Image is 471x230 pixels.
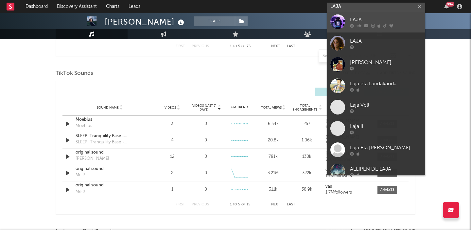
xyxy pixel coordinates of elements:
[56,70,93,77] span: TikTok Sounds
[350,37,422,45] div: LAJA
[97,106,119,110] span: Sound Name
[76,139,144,146] div: SLEEP: Tranquility Base - [PERSON_NAME] Remix
[105,16,186,27] div: [PERSON_NAME]
[76,116,144,123] a: Moebius
[350,122,422,130] div: Laja II
[157,186,187,193] div: 1
[287,203,295,206] button: Last
[327,75,425,96] a: Laja eta Landakanda
[327,139,425,160] a: Laja Eta [PERSON_NAME]
[325,168,371,173] a: vas
[76,133,144,139] a: SLEEP: Tranquility Base - [PERSON_NAME] Remix
[350,144,422,152] div: Laja Eta [PERSON_NAME]
[261,106,282,110] span: Total Views
[204,170,207,177] div: 0
[191,104,217,112] span: Videos (last 7 days)
[325,184,332,189] strong: vas
[325,152,359,156] strong: [PERSON_NAME]
[444,4,449,9] button: 99+
[76,182,144,189] a: original sound
[325,119,359,123] strong: [PERSON_NAME]
[325,157,371,162] div: 610k followers
[325,125,371,129] div: 63.2k followers
[176,203,185,206] button: First
[76,156,109,162] div: [PERSON_NAME]
[157,170,187,177] div: 2
[204,154,207,160] div: 0
[258,121,288,127] div: 6.54k
[292,104,318,112] span: Total Engagements
[222,43,258,51] div: 1 5 75
[350,58,422,66] div: [PERSON_NAME]
[157,121,187,127] div: 3
[319,53,388,59] input: Search by song name or URL
[325,141,371,146] div: 63.2k followers
[292,121,322,127] div: 257
[192,203,209,206] button: Previous
[292,170,322,177] div: 322k
[327,54,425,75] a: [PERSON_NAME]
[76,166,144,172] a: original sound
[157,154,187,160] div: 12
[204,186,207,193] div: 0
[204,121,207,127] div: 0
[292,186,322,193] div: 38.9k
[76,123,92,129] div: Moebius
[204,137,207,144] div: 0
[325,152,371,156] a: [PERSON_NAME]
[271,45,280,48] button: Next
[325,119,371,123] a: [PERSON_NAME]
[287,45,295,48] button: Last
[224,105,255,110] div: 6M Trend
[233,203,237,206] span: to
[176,45,185,48] button: First
[350,80,422,88] div: Laja eta Landakanda
[327,96,425,118] a: Laja Vell
[157,137,187,144] div: 4
[241,45,245,48] span: of
[194,16,235,26] button: Track
[192,45,209,48] button: Previous
[222,201,258,209] div: 1 5 15
[325,135,359,139] strong: [PERSON_NAME]
[327,11,425,32] a: LAJA
[76,189,85,195] div: Melt!
[350,16,422,24] div: LAJA
[241,203,245,206] span: of
[320,90,350,94] span: UGC ( 15 )
[258,137,288,144] div: 20.8k
[350,101,422,109] div: Laja Vell
[325,174,371,178] div: 1.7M followers
[76,172,85,178] div: Melt!
[327,160,425,182] a: ALLIPEN DE LAJA
[327,3,425,11] input: Search for artists
[350,165,422,173] div: ALLIPEN DE LAJA
[258,154,288,160] div: 781k
[327,118,425,139] a: Laja II
[271,203,280,206] button: Next
[76,149,144,156] a: original sound
[325,168,332,172] strong: vas
[327,32,425,54] a: LAJA
[325,135,371,140] a: [PERSON_NAME]
[165,106,176,110] span: Videos
[315,88,359,96] button: UGC(15)
[233,45,237,48] span: to
[292,137,322,144] div: 1.06k
[446,2,454,7] div: 99 +
[325,184,371,189] a: vas
[325,190,371,195] div: 1.7M followers
[258,170,288,177] div: 3.21M
[292,154,322,160] div: 130k
[258,186,288,193] div: 311k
